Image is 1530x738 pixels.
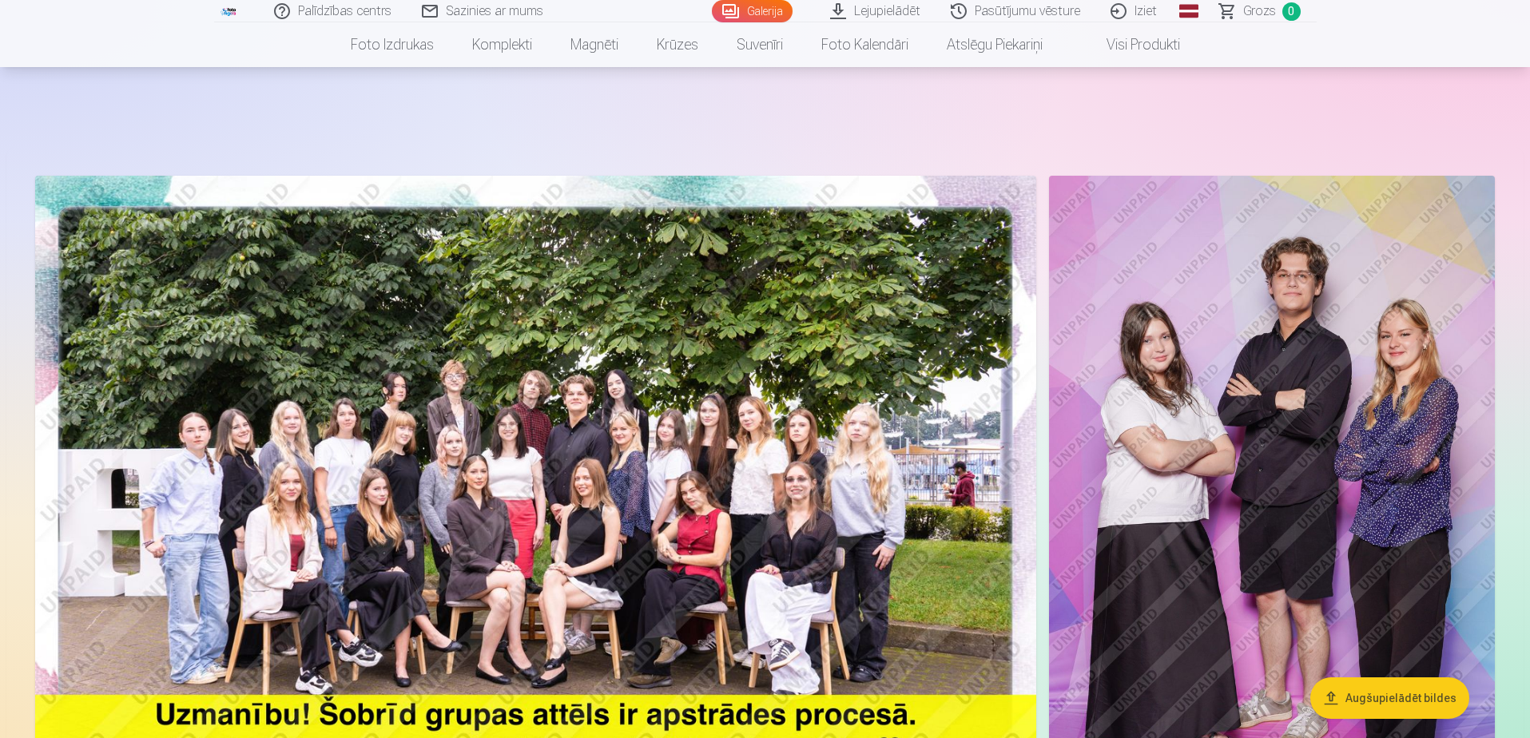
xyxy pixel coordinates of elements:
[802,22,928,67] a: Foto kalendāri
[717,22,802,67] a: Suvenīri
[928,22,1062,67] a: Atslēgu piekariņi
[221,6,238,16] img: /fa1
[453,22,551,67] a: Komplekti
[1282,2,1301,21] span: 0
[551,22,638,67] a: Magnēti
[1243,2,1276,21] span: Grozs
[638,22,717,67] a: Krūzes
[1310,677,1469,719] button: Augšupielādēt bildes
[332,22,453,67] a: Foto izdrukas
[1062,22,1199,67] a: Visi produkti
